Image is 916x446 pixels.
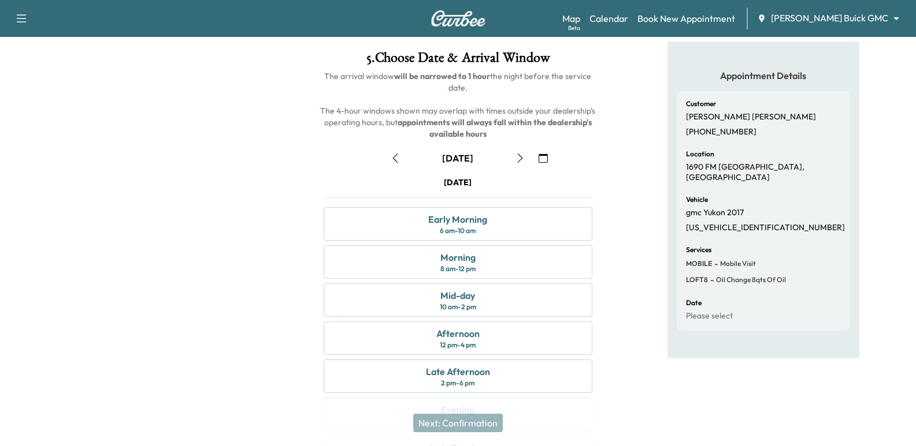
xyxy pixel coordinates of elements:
p: [PERSON_NAME] [PERSON_NAME] [686,112,816,122]
p: [PHONE_NUMBER] [686,127,756,137]
span: - [708,274,714,286]
h6: Vehicle [686,196,708,203]
span: - [712,258,718,269]
h5: Appointment Details [677,69,850,82]
div: Afternoon [436,327,480,340]
div: 8 am - 12 pm [440,264,476,273]
div: 2 pm - 6 pm [441,378,474,388]
div: Morning [440,250,476,264]
p: gmc Yukon 2017 [686,208,744,218]
span: MOBILE [686,259,712,268]
h6: Date [686,299,702,306]
span: LOFT8 [686,275,708,284]
div: 12 pm - 4 pm [440,340,476,350]
div: [DATE] [444,177,472,188]
a: Calendar [589,12,628,25]
span: Oil Change 8qts of oil [714,275,786,284]
p: Please select [686,311,733,321]
a: MapBeta [562,12,580,25]
div: Mid-day [440,288,475,302]
span: [PERSON_NAME] Buick GMC [771,12,888,25]
h6: Services [686,246,711,253]
h6: Location [686,151,714,158]
span: The arrival window the night before the service date. The 4-hour windows shown may overlap with t... [320,71,597,139]
div: Early Morning [428,212,487,226]
b: appointments will always fall within the dealership's available hours [398,117,594,139]
a: Book New Appointment [637,12,735,25]
p: [US_VEHICLE_IDENTIFICATION_NUMBER] [686,223,845,233]
h6: Customer [686,100,716,107]
b: will be narrowed to 1 hour [394,71,490,81]
img: Curbee Logo [431,10,486,27]
div: Beta [568,24,580,32]
div: 10 am - 2 pm [440,302,476,312]
div: Late Afternoon [426,365,490,378]
span: Mobile Visit [718,259,756,268]
div: 6 am - 10 am [440,226,476,235]
h1: 5 . Choose Date & Arrival Window [314,51,601,70]
p: 1690 FM [GEOGRAPHIC_DATA], [GEOGRAPHIC_DATA] [686,162,841,182]
div: [DATE] [442,152,473,164]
